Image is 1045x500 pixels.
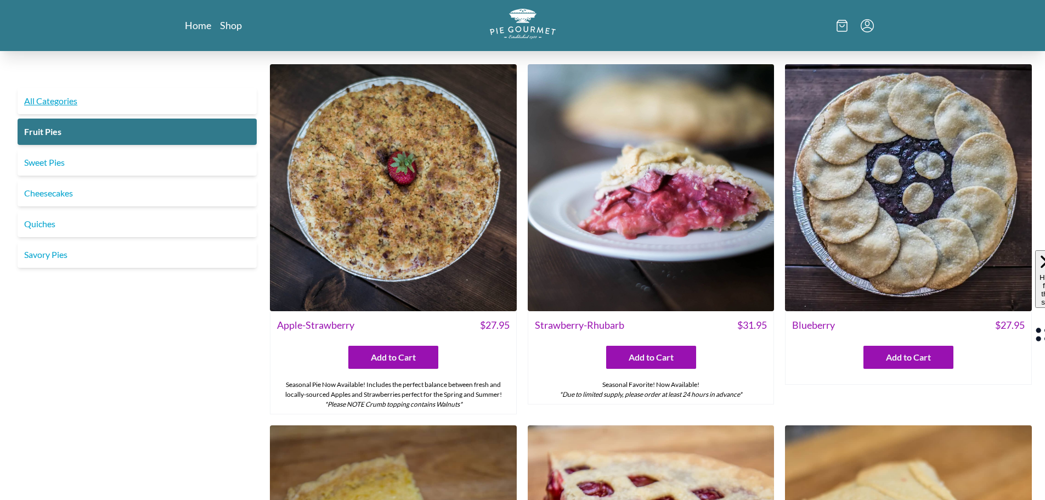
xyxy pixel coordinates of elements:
span: Add to Cart [629,351,674,364]
a: Quiches [18,211,257,237]
img: logo [490,9,556,39]
a: Home [185,19,211,32]
em: *Please NOTE Crumb topping contains Walnuts* [325,400,462,408]
a: Shop [220,19,242,32]
em: *Due to limited supply, please order at least 24 hours in advance* [560,390,742,398]
a: Sweet Pies [18,149,257,176]
span: $ 31.95 [737,318,767,333]
button: Menu [861,19,874,32]
button: Add to Cart [863,346,953,369]
span: $ 27.95 [480,318,510,333]
img: Blueberry [785,64,1032,311]
span: $ 27.95 [995,318,1025,333]
button: Add to Cart [348,346,438,369]
a: Cheesecakes [18,180,257,206]
span: Add to Cart [371,351,416,364]
a: Savory Pies [18,241,257,268]
span: Strawberry-Rhubarb [535,318,624,333]
a: Logo [490,9,556,42]
span: Blueberry [792,318,835,333]
a: All Categories [18,88,257,114]
img: Apple-Strawberry [270,64,517,311]
span: Apple-Strawberry [277,318,354,333]
div: Seasonal Favorite! Now Available! [528,375,774,404]
span: Add to Cart [886,351,931,364]
img: Strawberry-Rhubarb [528,64,775,311]
a: Fruit Pies [18,119,257,145]
button: Add to Cart [606,346,696,369]
div: Seasonal Pie Now Available! Includes the perfect balance between fresh and locally-sourced Apples... [270,375,516,414]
